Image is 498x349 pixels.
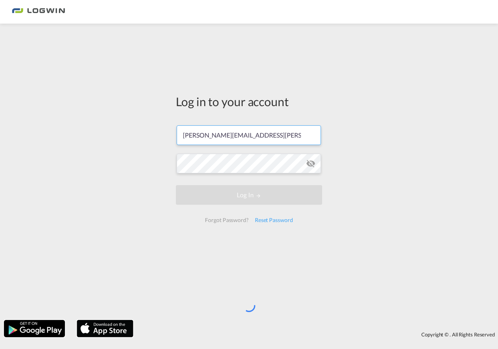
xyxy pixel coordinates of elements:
[202,213,251,227] div: Forgot Password?
[252,213,296,227] div: Reset Password
[76,319,134,338] img: apple.png
[177,125,321,145] input: Enter email/phone number
[137,328,498,341] div: Copyright © . All Rights Reserved
[306,159,315,168] md-icon: icon-eye-off
[3,319,66,338] img: google.png
[176,185,322,205] button: LOGIN
[12,3,65,21] img: 2761ae10d95411efa20a1f5e0282d2d7.png
[176,93,322,110] div: Log in to your account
